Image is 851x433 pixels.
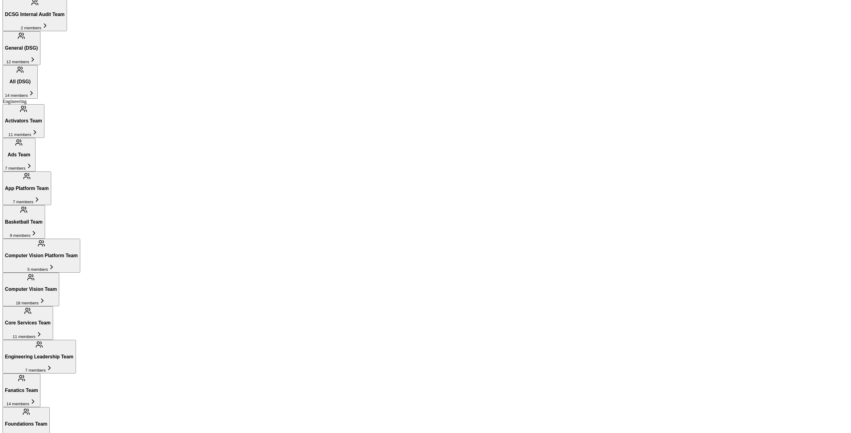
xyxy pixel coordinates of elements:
[2,273,59,306] button: Computer Vision Team18 members
[13,334,35,339] span: 11 members
[13,200,34,204] span: 7 members
[27,267,48,272] span: 5 members
[5,93,28,98] span: 14 members
[5,79,35,85] h3: All (DSG)
[5,118,42,124] h3: Activators Team
[2,65,38,99] button: All (DSG)14 members
[5,219,43,225] h3: Basketball Team
[5,421,47,427] h3: Foundations Team
[2,138,35,171] button: Ads Team7 members
[2,99,27,104] span: Engineering
[2,373,40,407] button: Fanatics Team14 members
[6,402,29,406] span: 14 members
[5,287,57,292] h3: Computer Vision Team
[5,388,38,393] h3: Fanatics Team
[5,12,64,17] h3: DCSG Internal Audit Team
[10,233,31,238] span: 9 members
[16,301,39,305] span: 18 members
[2,104,44,138] button: Activators Team11 members
[5,253,78,258] h3: Computer Vision Platform Team
[5,186,49,191] h3: App Platform Team
[25,368,46,373] span: 7 members
[8,132,31,137] span: 11 members
[21,26,41,30] span: 2 members
[5,152,33,158] h3: Ads Team
[2,306,53,340] button: Core Services Team11 members
[5,354,73,360] h3: Engineering Leadership Team
[2,31,40,65] button: General (DSG)12 members
[6,60,29,64] span: 12 members
[5,45,38,51] h3: General (DSG)
[5,166,26,171] span: 7 members
[5,320,51,326] h3: Core Services Team
[2,171,51,205] button: App Platform Team7 members
[2,205,45,239] button: Basketball Team9 members
[2,239,80,272] button: Computer Vision Platform Team5 members
[2,340,76,373] button: Engineering Leadership Team7 members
